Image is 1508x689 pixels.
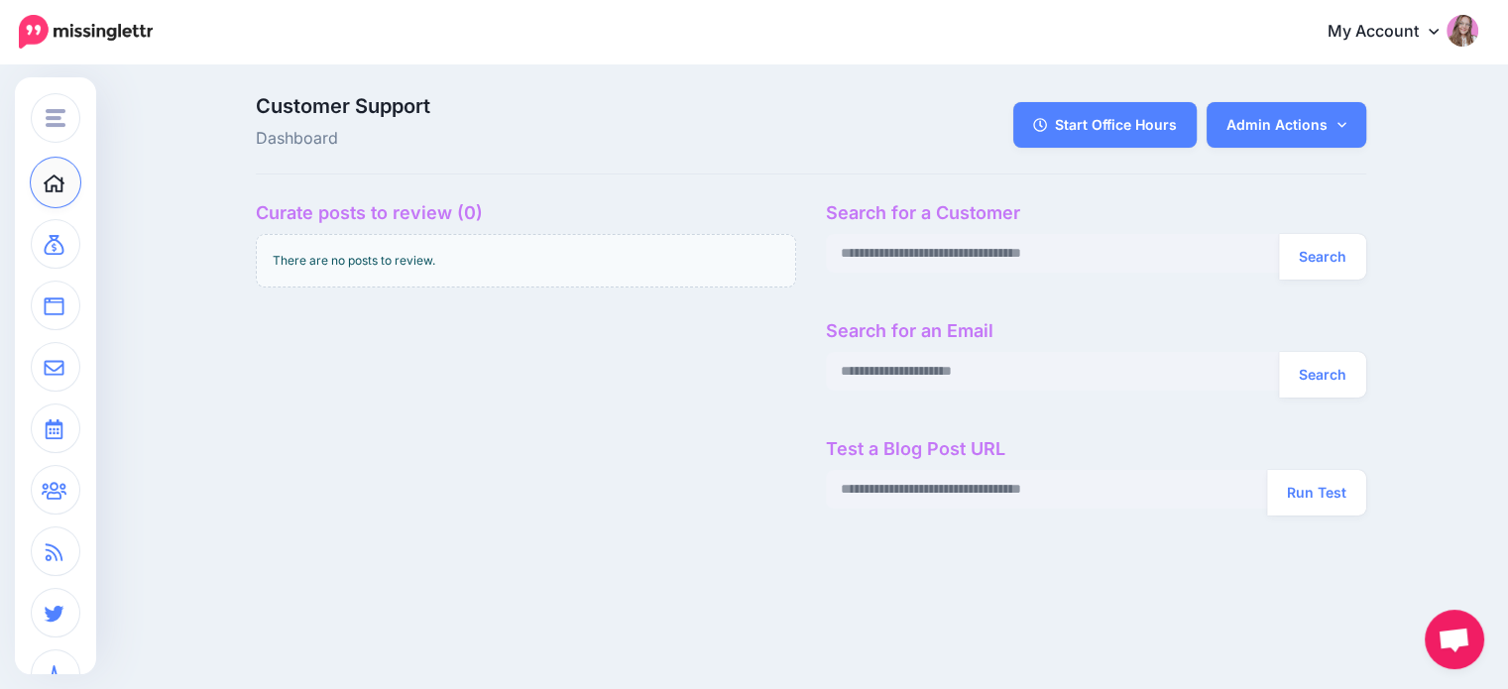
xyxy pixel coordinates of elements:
[826,438,1366,460] h4: Test a Blog Post URL
[1279,234,1366,280] button: Search
[1308,8,1478,57] a: My Account
[256,202,796,224] h4: Curate posts to review (0)
[1207,102,1366,148] a: Admin Actions
[46,109,65,127] img: menu.png
[1279,352,1366,398] button: Search
[19,15,153,49] img: Missinglettr
[256,126,986,152] span: Dashboard
[256,234,796,287] div: There are no posts to review.
[1267,470,1366,516] button: Run Test
[256,96,986,116] span: Customer Support
[826,202,1366,224] h4: Search for a Customer
[826,320,1366,342] h4: Search for an Email
[1425,610,1484,669] a: Chat abierto
[1013,102,1197,148] a: Start Office Hours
